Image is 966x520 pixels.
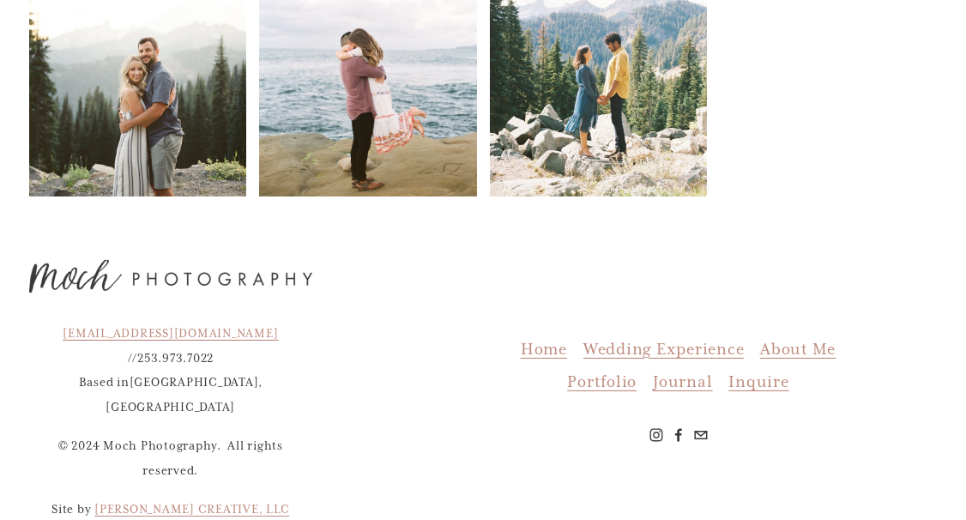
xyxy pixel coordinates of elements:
a: Facebook [672,428,685,442]
a: hello@mochsnyder.com [694,428,708,442]
p: 253.973.7022 Based in [29,322,312,420]
a: Inquire [728,366,788,399]
a: [EMAIL_ADDRESS][DOMAIN_NAME] [63,322,278,347]
a: Instagram [649,428,663,442]
span: [GEOGRAPHIC_DATA], [GEOGRAPHIC_DATA] [106,375,265,414]
span: Portfolio [567,372,637,391]
span: Journal [653,372,712,391]
span: Wedding Experience [583,339,744,359]
a: Wedding Experience [583,333,744,366]
span: Home [521,339,567,359]
span: Inquire [728,372,788,391]
a: Journal [653,366,712,399]
span: About Me [760,339,836,359]
span: © 2024 Moch Photography. All rights reserved. [58,438,287,478]
a: Home [521,333,567,366]
span: [EMAIL_ADDRESS][DOMAIN_NAME] [63,326,278,341]
span: Site by [51,502,91,517]
a: Portfolio [567,366,637,399]
span: // [128,351,138,366]
a: About Me [760,333,836,366]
